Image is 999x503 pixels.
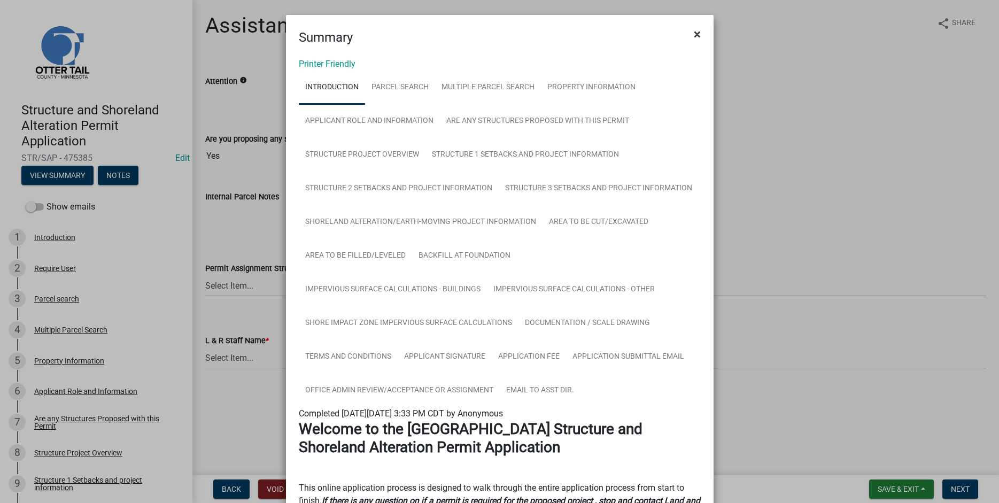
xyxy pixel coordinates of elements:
a: Parcel search [365,71,435,105]
a: Backfill at foundation [412,239,517,273]
span: Completed [DATE][DATE] 3:33 PM CDT by Anonymous [299,408,503,419]
button: Close [685,19,709,49]
a: Structure 2 Setbacks and project information [299,172,499,206]
a: Impervious Surface Calculations - Other [487,273,661,307]
span: × [694,27,701,42]
a: Property Information [541,71,642,105]
a: Office Admin Review/Acceptance or Assignment [299,374,500,408]
a: Area to be Filled/Leveled [299,239,412,273]
h4: Summary [299,28,353,47]
a: Printer Friendly [299,59,355,69]
a: Documentation / Scale Drawing [518,306,656,341]
a: Are any Structures Proposed with this Permit [440,104,636,138]
a: Impervious Surface Calculations - Buildings [299,273,487,307]
a: Applicant Role and Information [299,104,440,138]
a: Shoreland Alteration/Earth-Moving Project Information [299,205,543,239]
a: Shore Impact Zone Impervious Surface Calculations [299,306,518,341]
a: Area to be Cut/Excavated [543,205,655,239]
a: Multiple Parcel Search [435,71,541,105]
a: Structure 1 Setbacks and project information [425,138,625,172]
a: Introduction [299,71,365,105]
a: Application Fee [492,340,566,374]
a: Structure Project Overview [299,138,425,172]
strong: Welcome to the [GEOGRAPHIC_DATA] Structure and Shoreland Alteration Permit Application [299,420,642,456]
a: Applicant Signature [398,340,492,374]
a: Email to Asst Dir. [500,374,580,408]
a: Application Submittal Email [566,340,691,374]
a: Structure 3 Setbacks and project information [499,172,699,206]
a: Terms and Conditions [299,340,398,374]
